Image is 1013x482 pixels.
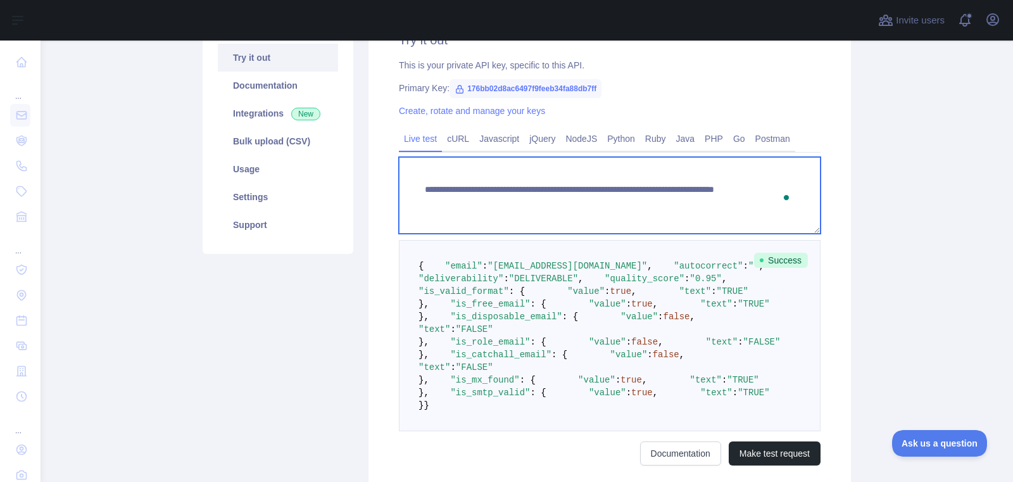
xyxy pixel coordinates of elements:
[743,337,781,347] span: "FALSE"
[399,59,821,72] div: This is your private API key, specific to this API.
[218,127,338,155] a: Bulk upload (CSV)
[711,286,716,296] span: :
[610,350,648,360] span: "value"
[418,312,429,322] span: },
[474,129,524,149] a: Javascript
[456,324,493,334] span: "FALSE"
[658,312,663,322] span: :
[418,350,429,360] span: },
[399,157,821,234] textarea: To enrich screen reader interactions, please activate Accessibility in Grammarly extension settings
[642,375,647,385] span: ,
[679,286,711,296] span: "text"
[450,388,530,398] span: "is_smtp_valid"
[418,286,509,296] span: "is_valid_format"
[488,261,647,271] span: "[EMAIL_ADDRESS][DOMAIN_NAME]"
[738,299,769,309] span: "TRUE"
[399,106,545,116] a: Create, rotate and manage your keys
[418,388,429,398] span: },
[640,129,671,149] a: Ruby
[399,129,442,149] a: Live test
[578,375,615,385] span: "value"
[418,274,503,284] span: "deliverability"
[567,286,605,296] span: "value"
[399,82,821,94] div: Primary Key:
[509,274,578,284] span: "DELIVERABLE"
[589,388,626,398] span: "value"
[653,299,658,309] span: ,
[733,299,738,309] span: :
[418,299,429,309] span: },
[626,299,631,309] span: :
[605,286,610,296] span: :
[706,337,738,347] span: "text"
[10,76,30,101] div: ...
[738,337,743,347] span: :
[551,350,567,360] span: : {
[450,375,519,385] span: "is_mx_found"
[729,441,821,466] button: Make test request
[631,388,653,398] span: true
[218,183,338,211] a: Settings
[647,261,652,271] span: ,
[456,362,493,372] span: "FALSE"
[445,261,482,271] span: "email"
[615,375,620,385] span: :
[748,261,759,271] span: ""
[450,312,562,322] span: "is_disposable_email"
[218,44,338,72] a: Try it out
[218,72,338,99] a: Documentation
[690,274,722,284] span: "0.95"
[450,299,530,309] span: "is_free_email"
[450,350,551,360] span: "is_catchall_email"
[450,337,530,347] span: "is_role_email"
[503,274,508,284] span: :
[722,274,727,284] span: ,
[684,274,689,284] span: :
[722,375,727,385] span: :
[218,211,338,239] a: Support
[10,410,30,436] div: ...
[442,129,474,149] a: cURL
[482,261,488,271] span: :
[647,350,652,360] span: :
[509,286,525,296] span: : {
[218,155,338,183] a: Usage
[717,286,748,296] span: "TRUE"
[728,129,750,149] a: Go
[653,388,658,398] span: ,
[679,350,684,360] span: ,
[610,286,631,296] span: true
[605,274,684,284] span: "quality_score"
[738,388,769,398] span: "TRUE"
[620,375,642,385] span: true
[418,400,424,410] span: }
[690,312,695,322] span: ,
[291,108,320,120] span: New
[700,299,732,309] span: "text"
[658,337,663,347] span: ,
[520,375,536,385] span: : {
[418,324,450,334] span: "text"
[727,375,758,385] span: "TRUE"
[418,337,429,347] span: },
[562,312,578,322] span: : {
[578,274,583,284] span: ,
[754,253,808,268] span: Success
[450,79,601,98] span: 176bb02d8ac6497f9feeb34fa88db7ff
[524,129,560,149] a: jQuery
[10,231,30,256] div: ...
[631,299,653,309] span: true
[671,129,700,149] a: Java
[418,261,424,271] span: {
[896,13,945,28] span: Invite users
[892,430,988,457] iframe: Toggle Customer Support
[631,286,636,296] span: ,
[690,375,722,385] span: "text"
[602,129,640,149] a: Python
[674,261,743,271] span: "autocorrect"
[640,441,721,466] a: Documentation
[750,129,795,149] a: Postman
[530,388,546,398] span: : {
[631,337,658,347] span: false
[560,129,602,149] a: NodeJS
